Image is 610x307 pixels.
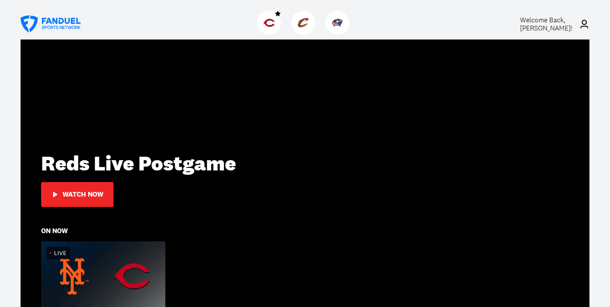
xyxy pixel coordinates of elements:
[332,17,343,28] img: Blue Jackets
[41,182,114,207] button: Watch Now
[54,250,66,256] div: Live
[63,191,103,198] div: Watch Now
[291,28,319,36] a: CavaliersCavaliers
[520,15,572,33] span: Welcome Back, [PERSON_NAME] !
[41,228,68,234] div: On Now
[21,15,81,33] a: FanDuel Sports Network
[298,17,309,28] img: Cavaliers
[41,151,569,176] div: Reds Live Postgame
[326,28,353,36] a: Blue JacketsBlue Jackets
[504,16,589,32] a: Welcome Back,[PERSON_NAME]!
[257,28,284,36] a: RedsReds
[263,17,275,28] img: Reds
